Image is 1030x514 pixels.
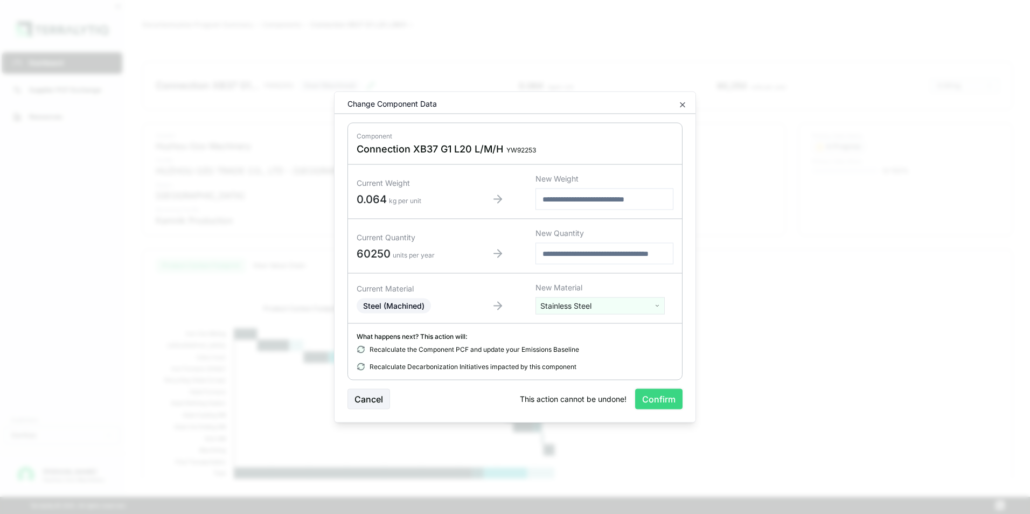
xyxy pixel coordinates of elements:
div: Recalculate Decarbonization Initiatives impacted by this component [357,363,673,371]
div: Component [357,132,673,141]
div: Current Weight [357,177,460,188]
div: Recalculate the Component PCF and update your Emissions Baseline [357,345,673,354]
span: 60250 [357,247,391,260]
div: Current Quantity [357,232,460,242]
span: Steel (Machined) [363,301,424,310]
div: Current Material [357,283,460,294]
span: kg per unit [389,196,421,204]
span: This action cannot be undone! [520,394,627,405]
span: Connection XB37 G1 L20 L/M/H [357,143,503,156]
div: New Quantity [535,228,673,239]
button: Stainless Steel [535,297,665,315]
div: New Weight [535,173,673,184]
div: New Material [535,282,673,293]
button: Cancel [347,389,390,409]
div: What happens next? This action will: [357,332,673,341]
div: Change Component Data [339,99,437,109]
span: units per year [393,251,435,259]
span: 0.064 [357,192,387,205]
span: YW92253 [506,146,536,155]
button: Confirm [635,389,683,409]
